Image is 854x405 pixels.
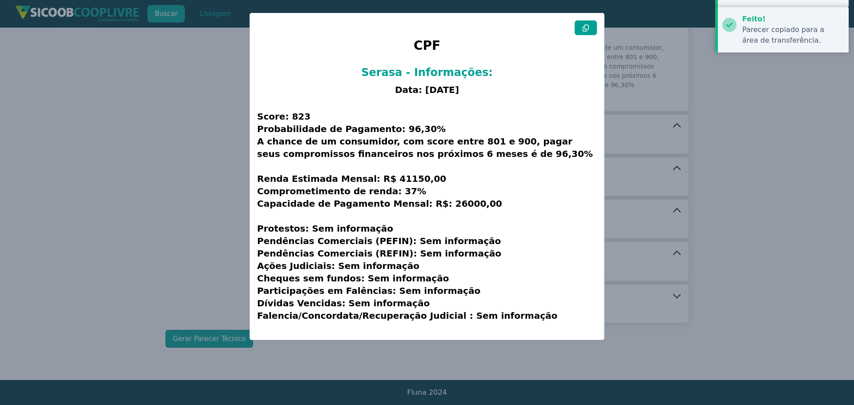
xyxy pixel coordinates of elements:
h1: CPF [257,35,597,61]
div: Parecer copiado para a área de transferência. [742,24,842,46]
h2: Serasa - Informações: [257,65,597,80]
h3: Data: [DATE] [257,84,597,96]
div: Feito! [742,14,842,24]
h3: Score: 823 Probabilidade de Pagamento: 96,30% A chance de um consumidor, com score entre 801 e 90... [257,100,597,333]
